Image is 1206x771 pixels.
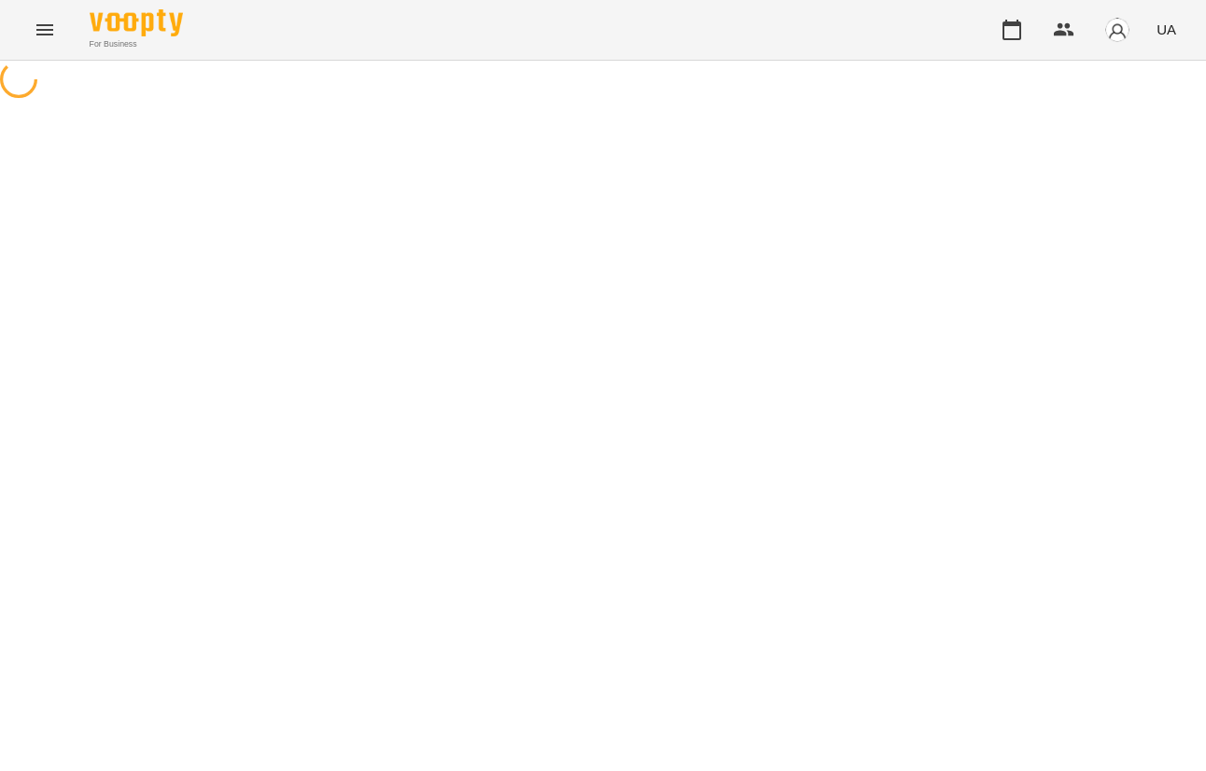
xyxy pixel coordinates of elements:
button: Menu [22,7,67,52]
span: For Business [90,38,183,50]
button: UA [1149,12,1184,47]
span: UA [1157,20,1176,39]
img: Voopty Logo [90,9,183,36]
img: avatar_s.png [1104,17,1130,43]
